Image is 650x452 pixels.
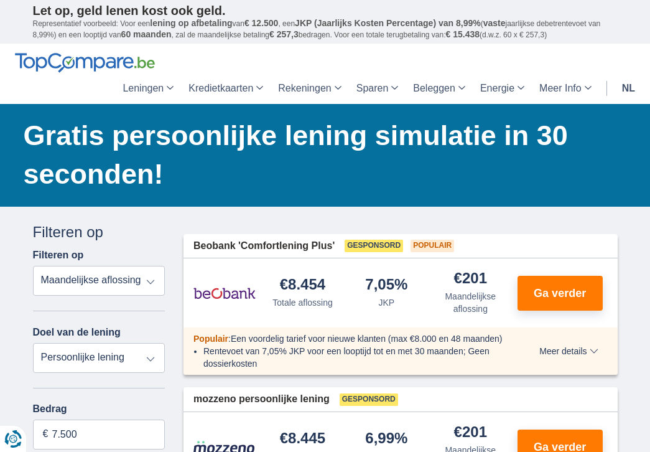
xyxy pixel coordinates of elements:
label: Bedrag [33,403,165,415]
span: mozzeno persoonlijke lening [193,392,330,407]
span: 60 maanden [121,29,172,39]
span: vaste [483,18,506,28]
p: Let op, geld lenen kost ook geld. [33,3,618,18]
div: €8.445 [280,431,325,448]
a: Energie [473,73,532,104]
a: nl [615,73,643,104]
span: lening op afbetaling [150,18,232,28]
div: Filteren op [33,222,165,243]
label: Doel van de lening [33,327,121,338]
span: Meer details [539,347,598,355]
div: €201 [454,425,487,441]
span: € 15.438 [446,29,480,39]
span: € [43,427,49,441]
button: Ga verder [518,276,603,311]
span: Gesponsord [345,240,403,252]
li: Rentevoet van 7,05% JKP voor een looptijd tot en met 30 maanden; Geen dossierkosten [203,345,513,370]
div: : [183,332,522,345]
div: JKP [379,296,395,309]
span: Een voordelig tarief voor nieuwe klanten (max €8.000 en 48 maanden) [231,334,503,344]
a: Sparen [349,73,406,104]
div: Maandelijkse aflossing [434,290,508,315]
span: € 257,3 [269,29,299,39]
a: Rekeningen [271,73,348,104]
a: Leningen [115,73,181,104]
span: JKP (Jaarlijks Kosten Percentage) van 8,99% [295,18,481,28]
span: Populair [411,240,454,252]
img: product.pl.alt Beobank [193,278,256,309]
img: TopCompare [15,53,155,73]
span: Gesponsord [340,393,398,406]
label: Filteren op [33,250,84,261]
span: Populair [193,334,228,344]
div: 6,99% [365,431,407,448]
div: €201 [454,271,487,288]
span: € 12.500 [244,18,279,28]
div: 7,05% [365,277,407,294]
button: Meer details [530,346,607,356]
div: Totale aflossing [272,296,333,309]
div: €8.454 [280,277,325,294]
a: Kredietkaarten [181,73,271,104]
span: Beobank 'Comfortlening Plus' [193,239,335,253]
h1: Gratis persoonlijke lening simulatie in 30 seconden! [24,116,618,194]
a: Meer Info [532,73,599,104]
a: Beleggen [406,73,473,104]
span: Ga verder [534,288,586,299]
p: Representatief voorbeeld: Voor een van , een ( jaarlijkse debetrentevoet van 8,99%) en een loopti... [33,18,618,40]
